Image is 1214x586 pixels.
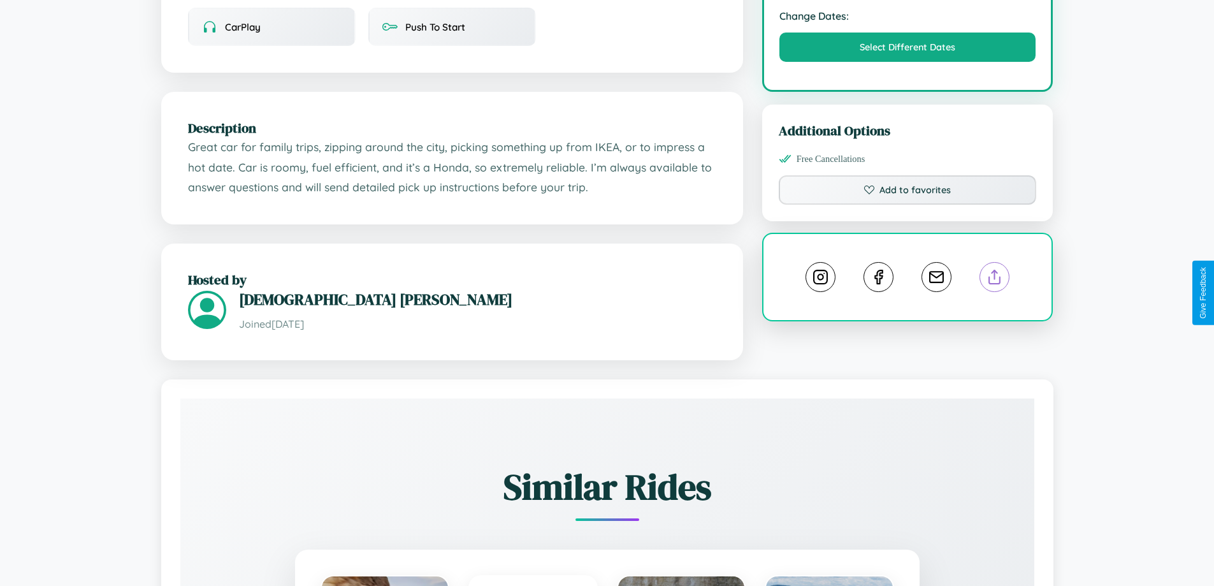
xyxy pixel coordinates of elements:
p: Joined [DATE] [239,315,716,333]
h3: [DEMOGRAPHIC_DATA] [PERSON_NAME] [239,289,716,310]
span: Free Cancellations [797,154,865,165]
h2: Description [188,119,716,137]
button: Select Different Dates [779,33,1036,62]
div: Give Feedback [1199,267,1208,319]
p: Great car for family trips, zipping around the city, picking something up from IKEA, or to impres... [188,137,716,198]
span: CarPlay [225,21,261,33]
span: Push To Start [405,21,465,33]
button: Add to favorites [779,175,1037,205]
h3: Additional Options [779,121,1037,140]
h2: Hosted by [188,270,716,289]
strong: Change Dates: [779,10,1036,22]
h2: Similar Rides [225,462,990,511]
